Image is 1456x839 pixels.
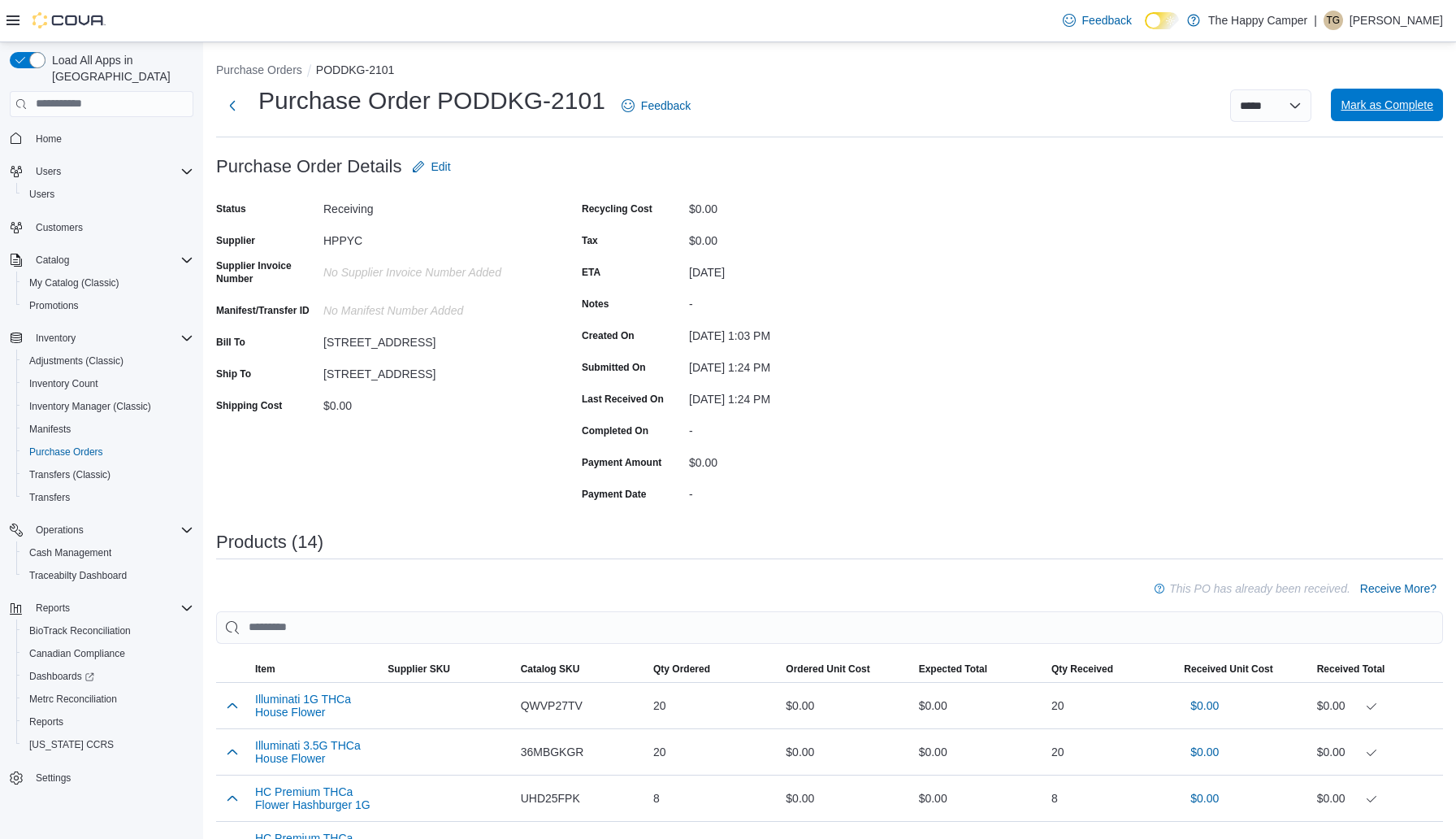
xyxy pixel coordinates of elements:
h3: Products (14) [216,533,323,552]
button: Ordered Unit Cost [779,656,912,682]
div: Tyler Giamberini [1324,11,1343,30]
button: Mark as Complete [1331,89,1443,121]
span: Inventory Count [23,374,193,393]
span: Qty Ordered [653,663,710,676]
label: Created On [582,329,635,342]
span: Manifests [23,419,193,439]
button: Promotions [16,294,200,317]
label: Last Received On [582,393,664,406]
div: $0.00 [912,736,1045,768]
span: [US_STATE] CCRS [29,738,114,751]
span: $0.00 [1190,744,1219,760]
span: Settings [36,772,71,785]
button: BioTrack Reconciliation [16,619,200,642]
button: [US_STATE] CCRS [16,733,200,756]
span: Reports [29,598,193,618]
nav: An example of EuiBreadcrumbs [216,62,1443,81]
span: Ordered Unit Cost [786,663,869,676]
span: Cash Management [29,546,111,559]
span: My Catalog (Classic) [23,273,193,293]
div: No Manifest Number added [323,298,541,317]
button: Illuminati 1G THCa House Flower [255,693,375,719]
span: Operations [29,520,193,540]
a: Settings [29,768,77,788]
label: Payment Date [582,488,646,501]
span: Traceabilty Dashboard [29,569,127,582]
span: Users [36,165,61,178]
span: Canadian Compliance [29,647,125,660]
span: Catalog [29,250,193,270]
a: Purchase Orders [23,442,110,462]
button: Metrc Reconciliation [16,688,200,711]
button: Reports [29,598,76,618]
span: Adjustments (Classic) [29,354,123,367]
span: Received Unit Cost [1184,663,1272,676]
div: [DATE] 1:24 PM [689,386,907,406]
button: Inventory Count [16,372,200,395]
span: Users [29,188,54,201]
a: Cash Management [23,543,118,563]
a: Users [23,185,61,204]
a: Feedback [1056,4,1138,37]
div: 8 [1045,782,1177,815]
span: My Catalog (Classic) [29,276,119,289]
button: Settings [3,766,200,789]
button: Catalog [3,249,200,272]
div: $0.00 [779,736,912,768]
div: $0.00 [323,393,541,412]
div: 20 [1045,736,1177,768]
button: Qty Ordered [647,656,779,682]
button: Catalog [29,250,76,270]
span: Reports [23,712,193,732]
span: Transfers (Classic) [23,465,193,485]
span: Catalog [36,254,69,267]
span: Settings [29,767,193,788]
span: Customers [36,221,83,234]
div: - [689,418,907,437]
button: Transfers (Classic) [16,463,200,486]
button: HC Premium THCa Flower Hashburger 1G [255,785,375,811]
button: Purchase Orders [16,441,200,463]
a: Transfers (Classic) [23,465,117,485]
button: Manifests [16,418,200,441]
button: Home [3,127,200,150]
button: Received Unit Cost [1177,656,1310,682]
h1: Purchase Order PODDKG-2101 [258,85,605,117]
button: Operations [3,519,200,541]
button: Catalog SKU [514,656,647,682]
div: 8 [647,782,779,815]
a: [US_STATE] CCRS [23,735,120,754]
div: $0.00 [1317,742,1436,762]
a: Reports [23,712,70,732]
div: [DATE] 1:03 PM [689,323,907,342]
span: BioTrack Reconciliation [23,621,193,641]
a: Inventory Manager (Classic) [23,397,158,416]
span: Reports [36,602,70,615]
button: Illuminati 3.5G THCa House Flower [255,739,375,765]
span: Operations [36,524,84,537]
div: $0.00 [779,689,912,722]
div: [DATE] [689,259,907,279]
a: Home [29,129,68,149]
button: Inventory Manager (Classic) [16,395,200,418]
div: - [689,481,907,501]
button: Users [3,160,200,183]
a: Traceabilty Dashboard [23,566,133,585]
span: Mark as Complete [1341,97,1433,113]
div: HPPYC [323,228,541,247]
a: Promotions [23,296,85,315]
div: $0.00 [912,782,1045,815]
button: Users [16,183,200,206]
span: Reports [29,715,63,728]
button: Inventory [29,328,82,348]
label: Manifest/Transfer ID [216,304,310,317]
button: $0.00 [1184,736,1225,768]
button: Reports [16,711,200,733]
button: Transfers [16,486,200,509]
span: Traceabilty Dashboard [23,566,193,585]
span: Adjustments (Classic) [23,351,193,371]
div: - [689,291,907,311]
button: Operations [29,520,90,540]
span: Promotions [29,299,79,312]
span: Expected Total [919,663,987,676]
